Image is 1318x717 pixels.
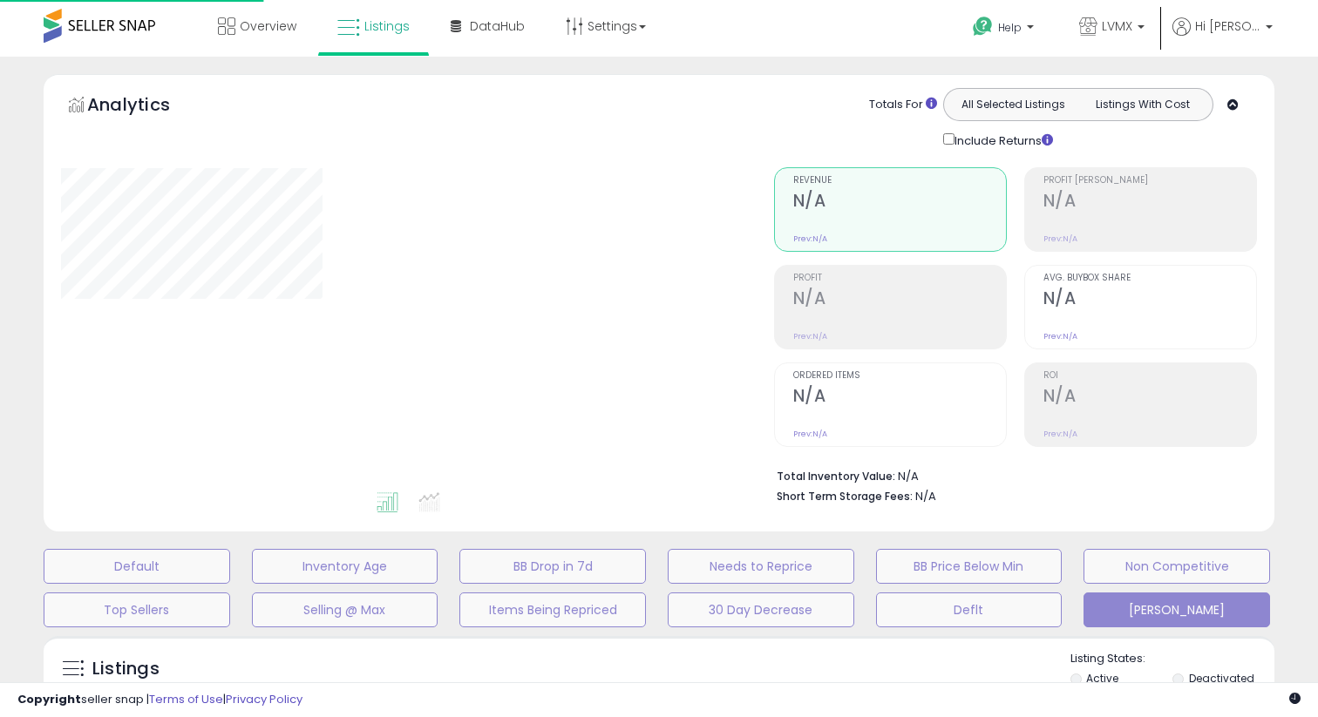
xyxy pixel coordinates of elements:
a: Hi [PERSON_NAME] [1172,17,1273,57]
div: Include Returns [930,130,1074,150]
i: Get Help [972,16,994,37]
h2: N/A [1043,386,1256,409]
button: BB Drop in 7d [459,549,646,584]
span: Revenue [793,176,1006,186]
span: Overview [240,17,296,35]
h2: N/A [793,386,1006,409]
h2: N/A [793,191,1006,214]
span: Profit [793,274,1006,283]
button: Needs to Reprice [668,549,854,584]
small: Prev: N/A [793,331,827,342]
button: All Selected Listings [948,93,1078,116]
button: Default [44,549,230,584]
small: Prev: N/A [1043,233,1077,244]
button: Deflt [876,592,1063,627]
button: Selling @ Max [252,592,438,627]
small: Prev: N/A [793,233,827,244]
span: DataHub [470,17,525,35]
div: Totals For [869,97,937,113]
span: N/A [915,488,936,504]
span: Ordered Items [793,371,1006,381]
button: 30 Day Decrease [668,592,854,627]
span: Profit [PERSON_NAME] [1043,176,1256,186]
li: N/A [777,464,1244,485]
span: Avg. Buybox Share [1043,274,1256,283]
button: Top Sellers [44,592,230,627]
button: Listings With Cost [1077,93,1207,116]
small: Prev: N/A [1043,331,1077,342]
span: ROI [1043,371,1256,381]
small: Prev: N/A [793,429,827,439]
h2: N/A [1043,288,1256,312]
button: Inventory Age [252,549,438,584]
h2: N/A [793,288,1006,312]
b: Total Inventory Value: [777,469,895,484]
button: [PERSON_NAME] [1084,592,1270,627]
small: Prev: N/A [1043,429,1077,439]
span: Listings [364,17,410,35]
h5: Analytics [87,92,204,121]
span: Hi [PERSON_NAME] [1195,17,1260,35]
span: LVMX [1102,17,1132,35]
span: Help [998,20,1022,35]
button: Non Competitive [1084,549,1270,584]
button: BB Price Below Min [876,549,1063,584]
h2: N/A [1043,191,1256,214]
b: Short Term Storage Fees: [777,489,913,504]
a: Help [959,3,1051,57]
strong: Copyright [17,691,81,707]
button: Items Being Repriced [459,592,646,627]
div: seller snap | | [17,692,302,708]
